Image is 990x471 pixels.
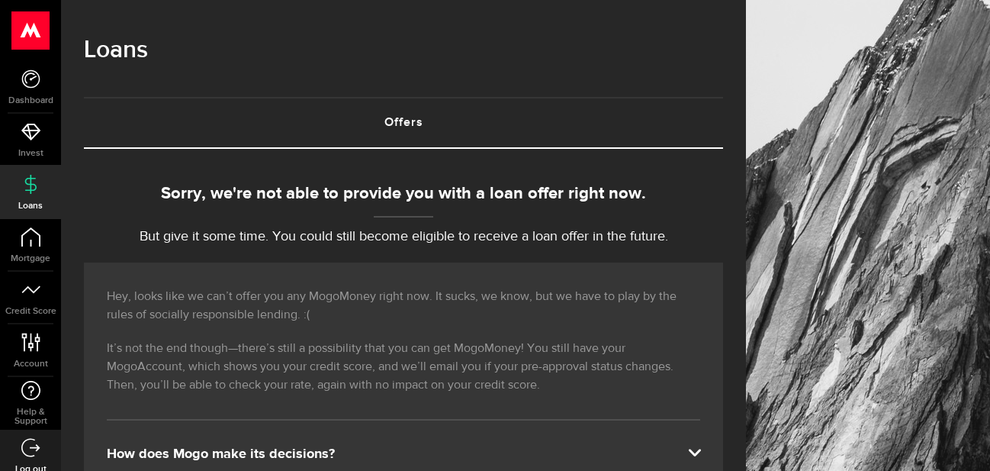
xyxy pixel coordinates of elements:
div: Sorry, we're not able to provide you with a loan offer right now. [84,182,723,207]
div: How does Mogo make its decisions? [107,445,700,463]
p: But give it some time. You could still become eligible to receive a loan offer in the future. [84,227,723,247]
a: Offers [84,98,723,147]
ul: Tabs Navigation [84,97,723,149]
p: Hey, looks like we can’t offer you any MogoMoney right now. It sucks, we know, but we have to pla... [107,288,700,324]
p: It’s not the end though—there’s still a possibility that you can get MogoMoney! You still have yo... [107,340,700,395]
iframe: LiveChat chat widget [926,407,990,471]
h1: Loans [84,31,723,70]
